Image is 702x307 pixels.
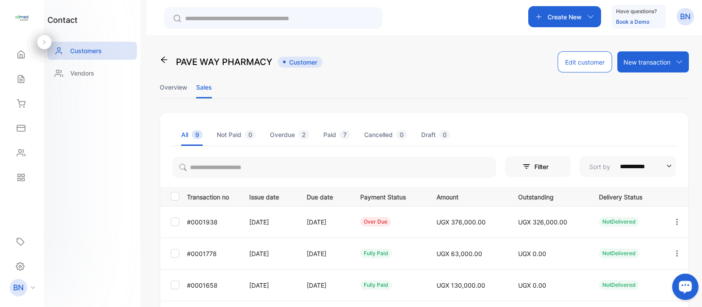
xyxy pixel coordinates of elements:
div: fully paid [360,280,392,290]
button: Sort by [580,156,676,177]
p: Outstanding [518,191,581,202]
div: NotDelivered [599,217,639,227]
button: BN [677,6,694,27]
span: 0 [396,130,407,139]
div: fully paid [360,249,392,258]
span: UGX 63,000.00 [437,250,482,257]
p: Delivery Status [599,191,655,202]
span: 0 [245,130,256,139]
li: Draft [421,123,450,146]
img: logo [15,11,29,25]
span: UGX 376,000.00 [437,218,486,226]
p: Vendors [70,69,94,78]
p: Issue date [249,191,289,202]
span: 0 [439,130,450,139]
p: Create New [548,12,582,22]
li: Not Paid [217,123,256,146]
p: Have questions? [616,7,657,16]
span: 7 [340,130,350,139]
li: Overdue [270,123,309,146]
p: [DATE] [307,217,342,227]
div: NotDelivered [599,280,639,290]
p: #0001938 [187,217,238,227]
li: Paid [323,123,350,146]
li: Overview [160,76,187,98]
a: Customers [47,42,137,60]
p: PAVE WAY PHARMACY [176,55,272,69]
p: [DATE] [307,249,342,258]
p: BN [680,11,691,22]
li: Sales [196,76,212,98]
span: UGX 0.00 [518,282,546,289]
li: All [181,123,203,146]
p: Payment Status [360,191,419,202]
p: [DATE] [249,249,289,258]
iframe: LiveChat chat widget [665,270,702,307]
h1: contact [47,14,78,26]
p: [DATE] [307,281,342,290]
span: UGX 326,000.00 [518,218,567,226]
span: UGX 130,000.00 [437,282,485,289]
span: 9 [192,130,203,139]
p: Sort by [589,162,610,171]
div: over due [360,217,391,227]
p: Customers [70,46,102,55]
p: Amount [437,191,500,202]
li: Cancelled [364,123,407,146]
p: #0001658 [187,281,238,290]
p: BN [13,282,24,293]
a: Vendors [47,64,137,82]
a: Book a Demo [616,18,649,25]
p: [DATE] [249,217,289,227]
p: [DATE] [249,281,289,290]
button: Create New [528,6,601,27]
span: 2 [298,130,309,139]
p: Transaction no [187,191,238,202]
p: New transaction [623,58,670,67]
span: UGX 0.00 [518,250,546,257]
span: Customer [278,57,322,68]
p: #0001778 [187,249,238,258]
p: Due date [307,191,342,202]
div: NotDelivered [599,249,639,258]
button: Edit customer [558,51,612,72]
